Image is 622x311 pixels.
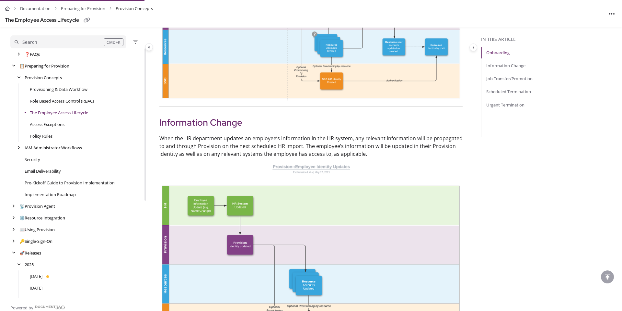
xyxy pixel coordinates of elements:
[35,305,65,309] img: Document360
[25,74,62,81] a: Provision Concepts
[486,49,510,56] a: Onboarding
[30,109,88,116] a: The Employee Access Lifecycle
[19,238,25,244] span: 🔑
[10,303,65,311] a: Powered by Document360 - opens in a new tab
[19,215,65,221] a: Resource Integration
[10,227,17,233] div: arrow
[481,36,619,43] div: In this article
[132,38,139,46] button: Filter
[30,285,42,291] a: July 2025
[19,215,25,221] span: ⚙️
[159,116,463,129] h2: Information Change
[10,305,33,311] span: Powered by
[25,51,30,57] span: ❓
[25,156,40,163] a: Security
[10,63,17,69] div: arrow
[16,51,22,57] div: arrow
[19,238,52,244] a: Single-Sign-On
[5,4,10,13] a: Home
[145,43,153,51] button: Category toggle
[25,144,82,151] a: IAM Administrator Workflows
[19,227,25,232] span: 📖
[25,180,115,186] a: Pre-Kickoff Guide to Provision Implementation
[22,39,37,46] div: Search
[19,203,55,209] a: Provision Agent
[30,86,87,93] a: Provisioning & Data Workflow
[30,121,64,128] a: Access Exceptions
[104,38,123,46] div: CMD+K
[469,44,477,51] button: Category toggle
[16,75,22,81] div: arrow
[486,62,525,69] a: Information Change
[601,270,614,283] div: scroll to top
[486,75,533,82] a: Job Transfer/Promotion
[25,261,34,268] a: 2025
[30,273,42,280] a: August 2025
[30,296,42,303] a: June 2025
[10,35,126,48] button: Search
[82,15,92,26] button: Copy link of
[25,168,61,174] a: Email Deliverability
[486,101,524,108] a: Urgent Termination
[10,203,17,209] div: arrow
[16,262,22,268] div: arrow
[10,215,17,221] div: arrow
[5,16,79,25] div: The Employee Access Lifecycle
[20,4,51,13] a: Documentation
[486,88,531,95] a: Scheduled Termination
[19,63,69,69] a: Preparing for Provision
[10,238,17,244] div: arrow
[30,133,52,139] a: Policy Rules
[25,51,40,57] a: FAQs
[116,4,153,13] span: Provision Concepts
[19,226,55,233] a: Using Provision
[19,203,25,209] span: 📡
[607,8,617,19] button: Article more options
[19,250,25,256] span: 🚀
[30,98,94,104] a: Role Based Access Control (RBAC)
[19,250,41,256] a: Releases
[25,191,76,198] a: Implementation Roadmap
[61,4,105,13] a: Preparing for Provision
[16,145,22,151] div: arrow
[19,63,25,69] span: 📋
[159,134,463,158] p: When the HR department updates an employee’s information in the HR system, any relevant informati...
[10,250,17,256] div: arrow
